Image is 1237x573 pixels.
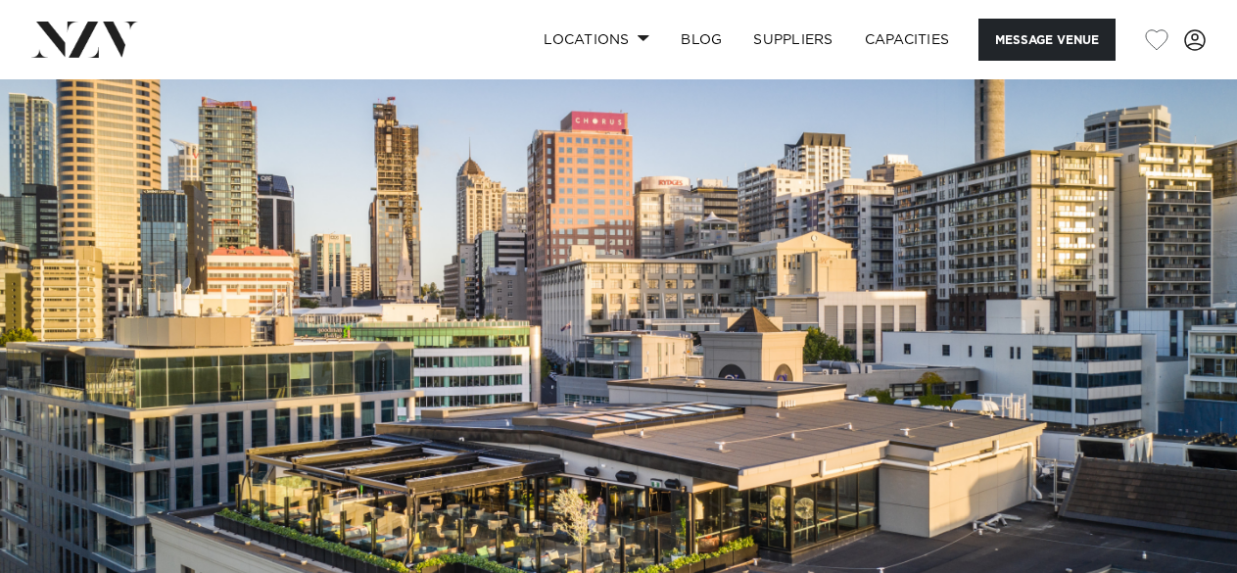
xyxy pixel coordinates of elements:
a: BLOG [665,19,737,61]
a: Locations [528,19,665,61]
img: nzv-logo.png [31,22,138,57]
button: Message Venue [978,19,1116,61]
a: SUPPLIERS [737,19,848,61]
a: Capacities [849,19,966,61]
